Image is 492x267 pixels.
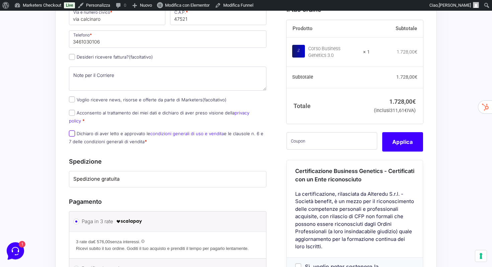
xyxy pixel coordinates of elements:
h3: Pagamento [69,197,266,206]
img: scalapay-logo-black.png [116,217,143,226]
span: (facoltativo) [202,97,227,102]
input: Coupon [286,132,377,150]
a: [PERSON_NAME]Ciao 🙂 Se hai qualche domanda siamo qui per aiutarti![DATE]1 [8,35,126,55]
a: privacy policy [69,110,249,123]
h2: Ciao da Marketers 👋 [5,5,112,16]
div: Corso Business Genetics 3.0 [308,45,359,59]
span: 311,61 [390,107,407,113]
span: (facoltativo) [129,54,153,60]
bdi: 1.728,00 [396,74,417,80]
span: € [415,49,417,54]
p: Home [20,215,31,221]
div: La certificazione, rilasciata da Alteredu S.r.l. - Società benefit, è un mezzo per il riconoscime... [287,190,423,257]
input: Via e numero civico * [69,8,165,25]
span: Trova una risposta [11,84,52,90]
span: [PERSON_NAME] [28,37,106,44]
label: Desideri ricevere fattura? [69,54,153,60]
p: [DATE] [110,37,123,43]
button: Le tue preferenze relative al consenso per le tecnologie di tracciamento [475,250,487,262]
span: 1 [67,205,72,209]
label: Paga in 3 rate [82,216,251,227]
small: (inclusi IVA) [374,107,416,113]
strong: × 1 [363,49,370,55]
button: Aiuto [87,205,129,221]
label: Dichiaro di aver letto e approvato le e le clausole n. 6 e 7 delle condizioni generali di vendita [69,131,263,144]
th: Subtotale [286,67,370,88]
label: Voglio ricevere news, risorse e offerte da parte di Marketers [69,97,227,102]
input: Telefono * [69,30,266,48]
bdi: 1.728,00 [389,98,416,105]
button: Inizia una conversazione [11,58,123,71]
input: Cerca un articolo... [15,99,109,105]
input: Desideri ricevere fattura?(facoltativo) [69,54,75,60]
th: Subtotale [370,20,423,37]
span: Certificazione Business Genetics - Certificati con un Ente riconosciuto [295,168,414,183]
th: Totale [286,88,370,124]
h3: Spedizione [69,157,266,166]
input: Voglio ricevere news, risorse e offerte da parte di Marketers(facoltativo) [69,96,75,102]
input: C.A.P. * [170,8,266,25]
span: 1 [116,46,123,52]
th: Prodotto [286,20,370,37]
span: Le tue conversazioni [11,27,57,32]
span: € [412,98,416,105]
p: Messaggi [58,215,76,221]
label: Spedizione gratuita [73,175,262,183]
span: Inizia una conversazione [44,62,99,67]
span: € [415,74,417,80]
button: Home [5,205,47,221]
p: Aiuto [103,215,113,221]
a: Apri Centro Assistenza [71,84,123,90]
input: Acconsento al trattamento dei miei dati e dichiaro di aver preso visione dellaprivacy policy [69,110,75,116]
a: Live [64,2,75,8]
button: 1Messaggi [47,205,88,221]
img: Corso Business Genetics 3.0 [292,44,305,57]
bdi: 1.728,00 [397,49,417,54]
a: condizioni generali di uso e vendita [150,131,224,136]
span: € [404,107,407,113]
span: [PERSON_NAME] [439,3,471,8]
button: Applica [382,132,423,152]
p: Ciao 🙂 Se hai qualche domanda siamo qui per aiutarti! [28,46,106,52]
label: Acconsento al trattamento dei miei dati e dichiaro di aver preso visione della [69,110,249,123]
input: Dichiaro di aver letto e approvato lecondizioni generali di uso e venditae le clausole n. 6 e 7 d... [69,130,75,137]
a: [DEMOGRAPHIC_DATA] tutto [60,27,123,32]
img: dark [11,38,24,52]
span: Modifica con Elementor [165,3,210,8]
iframe: Customerly Messenger Launcher [5,241,25,261]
